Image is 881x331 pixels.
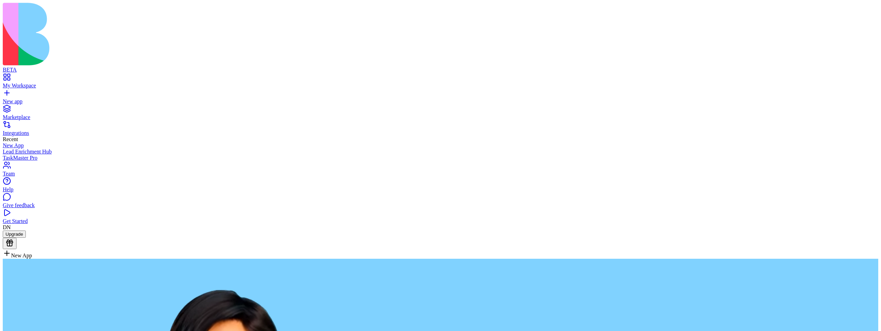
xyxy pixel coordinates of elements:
[3,231,26,237] a: Upgrade
[3,76,878,89] a: My Workspace
[3,180,878,193] a: Help
[3,155,878,161] a: TaskMaster Pro
[3,130,878,136] div: Integrations
[3,142,878,149] a: New App
[3,136,18,142] span: Recent
[3,124,878,136] a: Integrations
[3,108,878,120] a: Marketplace
[3,67,878,73] div: BETA
[3,114,878,120] div: Marketplace
[3,98,878,105] div: New app
[3,202,878,209] div: Give feedback
[3,3,279,65] img: logo
[3,171,878,177] div: Team
[3,164,878,177] a: Team
[3,212,878,224] a: Get Started
[3,196,878,209] a: Give feedback
[3,149,878,155] a: Lead Enrichment Hub
[3,186,878,193] div: Help
[3,218,878,224] div: Get Started
[3,92,878,105] a: New app
[3,61,878,73] a: BETA
[3,83,878,89] div: My Workspace
[3,224,11,230] span: DN
[3,231,26,238] button: Upgrade
[11,253,32,258] span: New App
